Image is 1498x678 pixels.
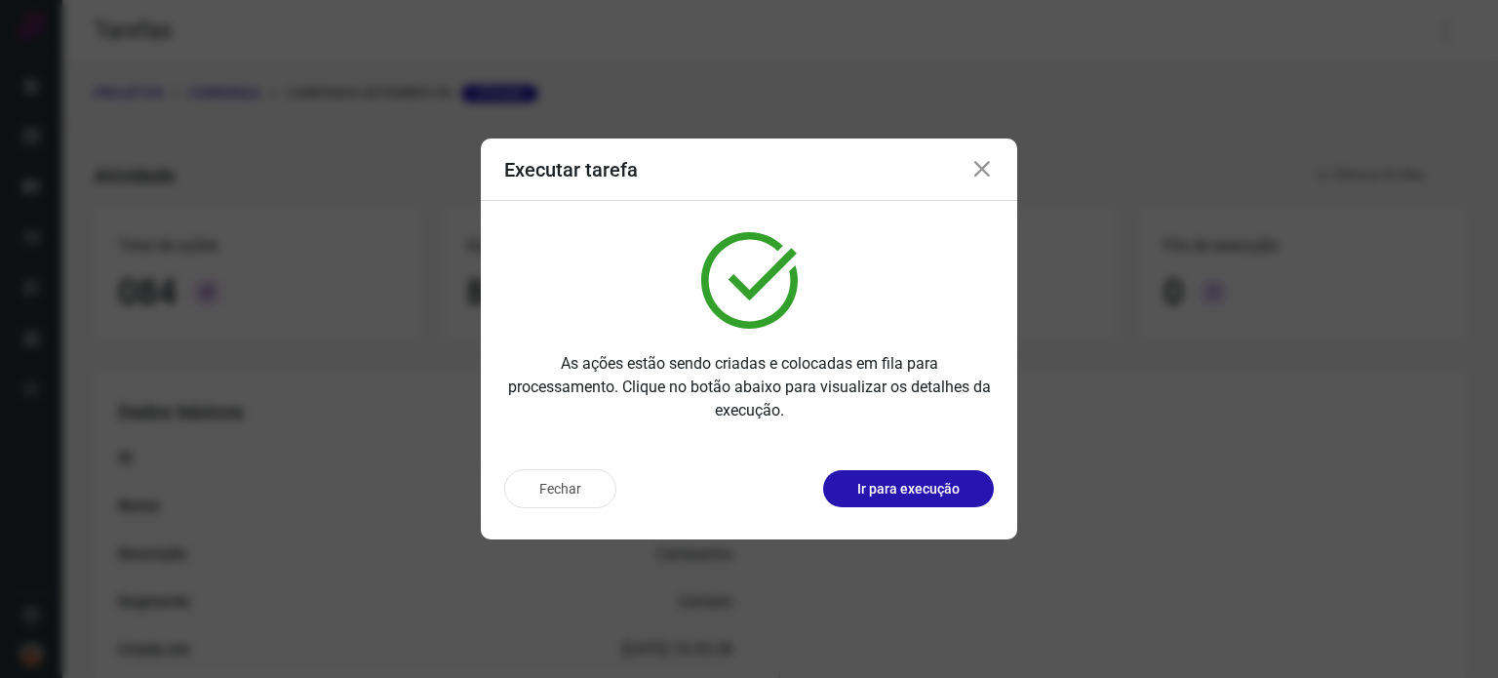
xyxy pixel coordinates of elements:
h3: Executar tarefa [504,158,638,181]
img: verified.svg [701,232,798,329]
button: Ir para execução [823,470,994,507]
p: As ações estão sendo criadas e colocadas em fila para processamento. Clique no botão abaixo para ... [504,352,994,422]
button: Fechar [504,469,616,508]
p: Ir para execução [857,479,960,499]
